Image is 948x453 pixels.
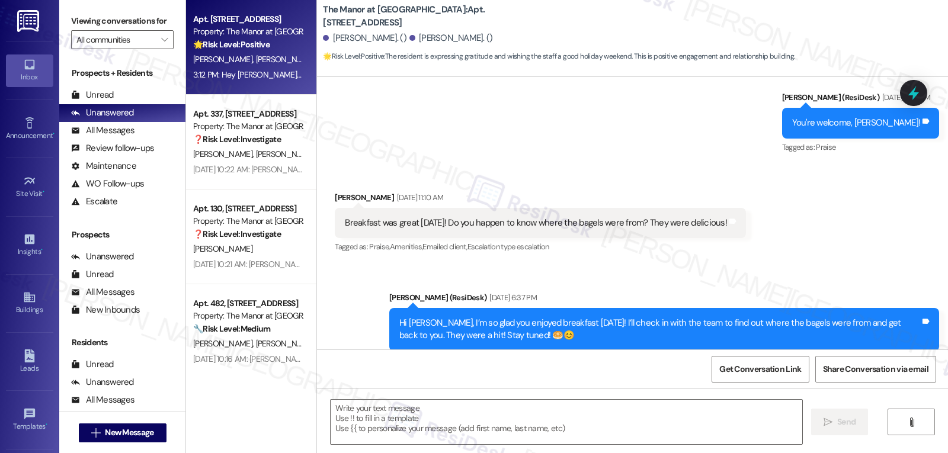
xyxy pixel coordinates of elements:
strong: 🔧 Risk Level: Medium [193,323,270,334]
div: [PERSON_NAME] (ResiDesk) [782,91,940,108]
span: Praise , [369,242,389,252]
div: Unanswered [71,376,134,388]
div: Tagged as: [335,238,746,255]
div: Escalate [71,195,117,208]
i:  [824,417,832,427]
span: [PERSON_NAME] [256,54,315,65]
div: Property: The Manor at [GEOGRAPHIC_DATA] [193,310,303,322]
span: Share Conversation via email [823,363,928,375]
div: Unanswered [71,107,134,119]
a: Site Visit • [6,171,53,203]
strong: 🌟 Risk Level: Positive [323,52,384,61]
span: • [41,246,43,254]
span: New Message [105,426,153,439]
div: All Messages [71,394,134,406]
div: [PERSON_NAME]. () [323,32,406,44]
span: • [46,420,47,429]
button: Share Conversation via email [815,356,936,383]
span: • [43,188,44,196]
div: All Messages [71,124,134,137]
a: Buildings [6,287,53,319]
div: Breakfast was great [DATE]! Do you happen to know where the bagels were from? They were delicious! [345,217,727,229]
button: Send [811,409,869,435]
span: Emailed client , [422,242,467,252]
input: All communities [76,30,155,49]
div: Unread [71,89,114,101]
span: : The resident is expressing gratitude and wishing the staff a good holiday weekend. This is posi... [323,50,795,63]
div: Property: The Manor at [GEOGRAPHIC_DATA] [193,120,303,133]
div: [DATE] 11:10 AM [394,191,443,204]
div: You're welcome, [PERSON_NAME]! [792,117,921,129]
a: Insights • [6,229,53,261]
span: Send [837,416,856,428]
span: [PERSON_NAME] [256,149,315,159]
a: Inbox [6,54,53,86]
strong: 🌟 Risk Level: Positive [193,39,270,50]
div: [PERSON_NAME] (ResiDesk) [389,291,939,308]
div: WO Follow-ups [71,178,144,190]
span: [PERSON_NAME] [193,338,256,349]
strong: ❓ Risk Level: Investigate [193,134,281,144]
button: Get Conversation Link [712,356,809,383]
span: [PERSON_NAME] [193,149,256,159]
div: [DATE] 10:17 AM [879,91,930,104]
div: All Messages [71,286,134,298]
span: Get Conversation Link [719,363,801,375]
div: Apt. 482, [STREET_ADDRESS] [193,297,303,310]
div: [PERSON_NAME]. () [409,32,493,44]
div: Prospects + Residents [59,67,185,79]
span: [PERSON_NAME] Akkidas [256,338,344,349]
div: 3:12 PM: Hey [PERSON_NAME]! You're very welcome, and I hope you have a fantastic [DATE] as well! ... [193,69,710,80]
label: Viewing conversations for [71,12,174,30]
div: Property: The Manor at [GEOGRAPHIC_DATA] [193,25,303,38]
strong: ❓ Risk Level: Investigate [193,229,281,239]
span: Praise [816,142,835,152]
div: Unanswered [71,250,134,263]
div: Apt. 130, [STREET_ADDRESS] [193,203,303,215]
div: [DATE] 10:16 AM: [PERSON_NAME], I hope you’re enjoying your time at [GEOGRAPHIC_DATA] at [GEOGRAP... [193,354,869,364]
div: Tagged as: [782,139,940,156]
div: [DATE] 10:22 AM: [PERSON_NAME], I hope you’re enjoying your time at [GEOGRAPHIC_DATA] at [GEOGRAP... [193,164,871,175]
i:  [907,417,916,427]
span: Escalation type escalation [467,242,549,252]
i:  [91,428,100,438]
div: [DATE] 6:37 PM [486,291,537,304]
div: Review follow-ups [71,142,154,155]
div: Property: The Manor at [GEOGRAPHIC_DATA] [193,215,303,227]
div: Hi [PERSON_NAME], I’m so glad you enjoyed breakfast [DATE]! I’ll check in with the team to find o... [399,317,920,342]
div: Residents [59,336,185,349]
div: Apt. [STREET_ADDRESS] [193,13,303,25]
a: Leads [6,346,53,378]
span: [PERSON_NAME] [193,54,256,65]
b: The Manor at [GEOGRAPHIC_DATA]: Apt. [STREET_ADDRESS] [323,4,560,29]
div: [DATE] 10:21 AM: [PERSON_NAME], ‘just want to ask, has The Manor at [GEOGRAPHIC_DATA] been everyt... [193,259,722,269]
div: Maintenance [71,160,136,172]
i:  [161,35,168,44]
img: ResiDesk Logo [17,10,41,32]
span: [PERSON_NAME] [193,243,252,254]
div: Apt. 337, [STREET_ADDRESS] [193,108,303,120]
div: Unread [71,268,114,281]
div: Prospects [59,229,185,241]
span: • [53,130,55,138]
span: Amenities , [390,242,423,252]
div: New Inbounds [71,304,140,316]
div: Unread [71,358,114,371]
a: Templates • [6,404,53,436]
div: [PERSON_NAME] [335,191,746,208]
button: New Message [79,423,166,442]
